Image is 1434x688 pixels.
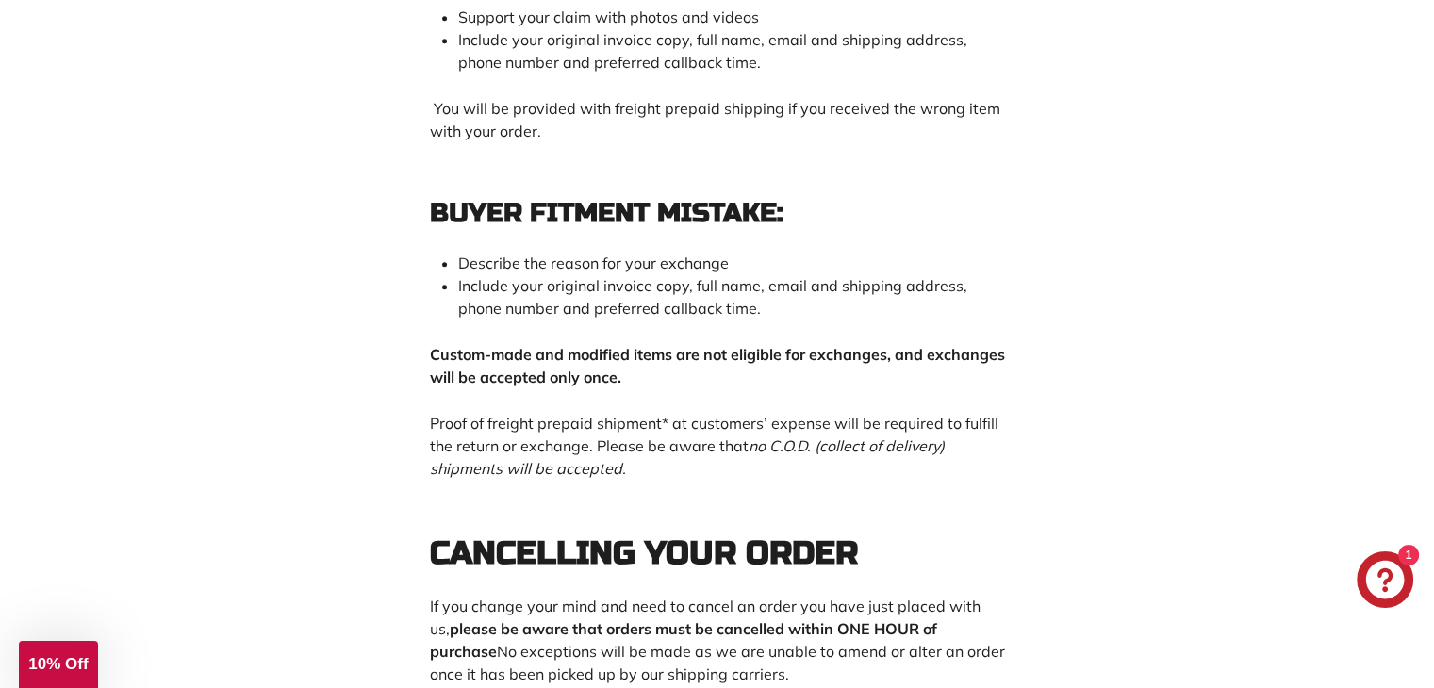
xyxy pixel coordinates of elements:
[1351,551,1419,613] inbox-online-store-chat: Shopify online store chat
[458,30,967,72] span: Include your original invoice copy, full name, email and shipping address, phone number and prefe...
[430,99,1000,140] span: You will be provided with freight prepaid shipping if you received the wrong item with your order.
[430,414,998,478] span: Proof of freight prepaid shipment* at customers’ expense will be required to fulfill the return o...
[430,436,945,478] em: no C.O.D. (collect of delivery) shipments will be accepted.
[430,619,937,661] strong: please be aware that orders must be cancelled within ONE HOUR of purchase
[458,6,1005,28] li: Support your claim with photos and videos
[28,655,88,673] span: 10% Off
[19,641,98,688] div: 10% Off
[430,345,1005,386] span: Custom-made and modified items are not eligible for exchanges, and exchanges will be accepted onl...
[430,197,783,229] strong: Buyer Fitment Mistake:
[430,534,858,572] span: Cancelling Your Order
[458,276,967,318] span: Include your original invoice copy, full name, email and shipping address, phone number and prefe...
[458,252,1005,274] li: Describe the reason for your exchange
[430,597,1005,683] span: If you change your mind and need to cancel an order you have just placed with us, No exceptions w...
